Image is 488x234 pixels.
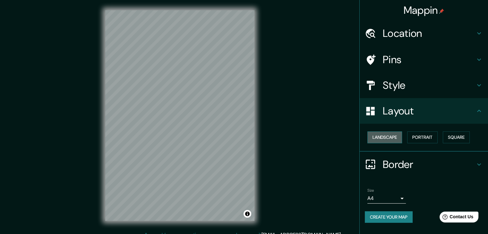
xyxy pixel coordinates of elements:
div: Layout [360,98,488,124]
canvas: Map [105,10,254,221]
div: Location [360,21,488,46]
iframe: Help widget launcher [431,209,481,227]
button: Create your map [365,211,413,223]
h4: Layout [383,104,475,117]
h4: Location [383,27,475,40]
button: Toggle attribution [244,210,251,218]
div: Border [360,152,488,177]
label: Size [367,188,374,193]
img: pin-icon.png [439,9,444,14]
div: Pins [360,47,488,72]
h4: Pins [383,53,475,66]
h4: Mappin [404,4,444,17]
h4: Border [383,158,475,171]
h4: Style [383,79,475,92]
button: Landscape [367,131,402,143]
button: Square [443,131,470,143]
div: A4 [367,193,406,204]
button: Portrait [407,131,438,143]
div: Style [360,72,488,98]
